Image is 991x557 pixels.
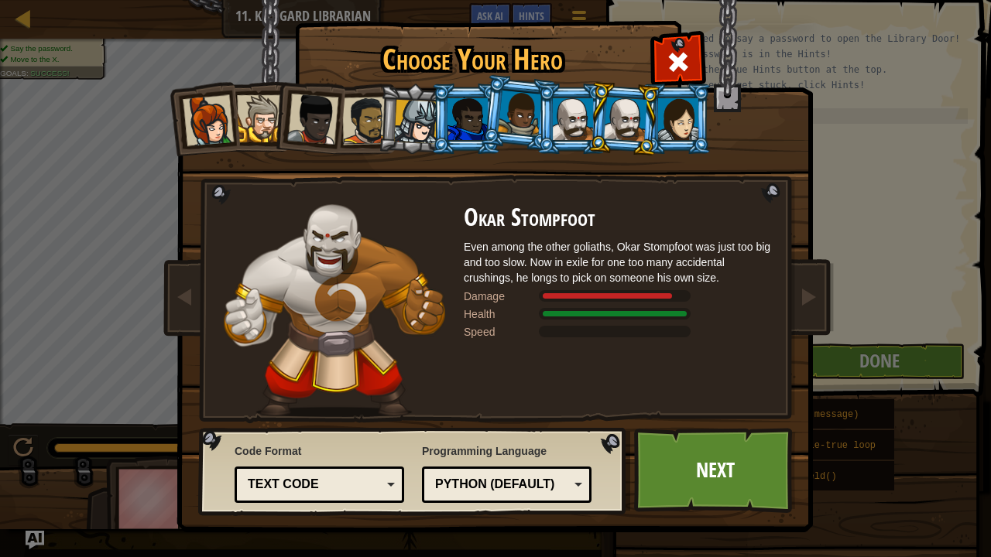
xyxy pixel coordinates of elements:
[224,204,444,417] img: goliath-pose.png
[537,84,606,154] li: Okar Stompfoot
[431,84,501,154] li: Gordon the Stalwart
[464,289,773,304] div: Deals 160% of listed Warrior weapon damage.
[270,78,346,154] li: Lady Ida Justheart
[464,289,541,304] div: Damage
[377,82,451,156] li: Hattori Hanzō
[248,476,382,494] div: Text code
[198,428,630,516] img: language-selector-background.png
[464,324,541,340] div: Speed
[325,83,396,155] li: Alejandro the Duelist
[634,428,796,513] a: Next
[221,81,290,152] li: Sir Tharin Thunderfist
[165,80,241,156] li: Captain Anya Weston
[235,443,404,459] span: Code Format
[480,74,557,152] li: Arryn Stonewall
[464,306,773,322] div: Gains 200% of listed Warrior armor health.
[422,443,592,459] span: Programming Language
[464,239,773,285] div: Even among the other goliaths, Okar Stompfoot was just too big and too slow. Now in exile for one...
[587,81,661,156] li: Okar Stompfoot
[464,204,773,231] h2: Okar Stompfoot
[464,306,541,322] div: Health
[642,84,712,154] li: Illia Shieldsmith
[298,43,646,76] h1: Choose Your Hero
[464,324,773,340] div: Moves at 4 meters per second.
[435,476,569,494] div: Python (Default)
